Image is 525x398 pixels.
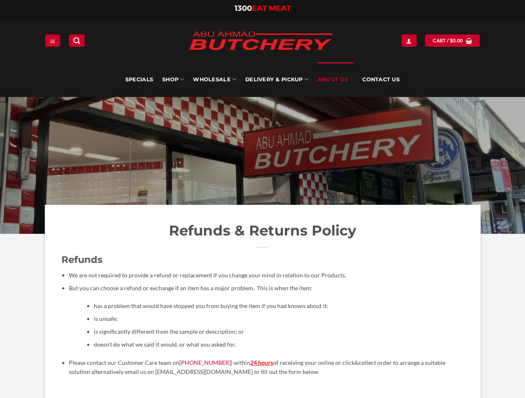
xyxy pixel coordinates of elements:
[61,254,103,265] strong: Refunds
[182,26,339,57] img: Abu Ahmad Butchery
[450,38,463,43] bdi: 0.00
[450,37,453,44] span: $
[179,359,231,366] a: Call phone number (02) 9750 4231
[234,4,252,13] span: 1300
[433,37,463,44] span: Cart /
[245,62,308,97] a: Delivery & Pickup
[193,62,236,97] a: Wholesale
[69,358,464,377] li: Please contact our Customer Care team on ) within of receiving your online or click&collect order...
[69,271,464,280] li: We are not required to provide a refund or replacement if you change your mind in relation to our...
[362,62,400,97] a: Contact Us
[94,340,464,349] li: doesn’t do what we said it would, or what you asked for.
[125,62,153,97] a: Specials
[94,327,464,337] li: is significantly different from the sample or description; or
[401,34,416,46] a: Login
[425,34,480,46] a: View cart
[94,301,464,311] li: has a problem that would have stopped you from buying the item if you had known about it;
[252,4,291,13] span: EAT MEAT
[45,34,60,46] a: Menu
[61,221,464,240] h1: Refunds & Returns Policy
[250,359,273,366] strong: 24 hours
[69,284,464,349] li: But you can choose a refund or exchange if an item has a major problem. This is when the item:
[234,4,291,13] a: 1300EAT MEAT
[317,62,353,97] a: About Us
[94,314,464,324] li: is unsafe;
[69,34,85,46] a: Search
[162,62,184,97] a: SHOP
